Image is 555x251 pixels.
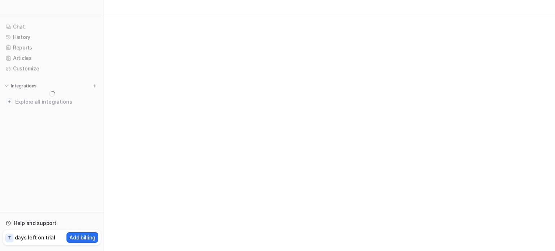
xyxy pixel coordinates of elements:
a: Articles [3,53,101,63]
span: Explore all integrations [15,96,98,108]
button: Add billing [66,232,98,243]
img: explore all integrations [6,98,13,105]
a: Reports [3,43,101,53]
a: Customize [3,64,101,74]
p: 7 [8,235,11,241]
button: Integrations [3,82,39,90]
a: Chat [3,22,101,32]
a: Explore all integrations [3,97,101,107]
img: menu_add.svg [92,83,97,88]
p: days left on trial [15,234,55,241]
img: expand menu [4,83,9,88]
a: History [3,32,101,42]
p: Add billing [69,234,95,241]
p: Integrations [11,83,36,89]
a: Help and support [3,218,101,228]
